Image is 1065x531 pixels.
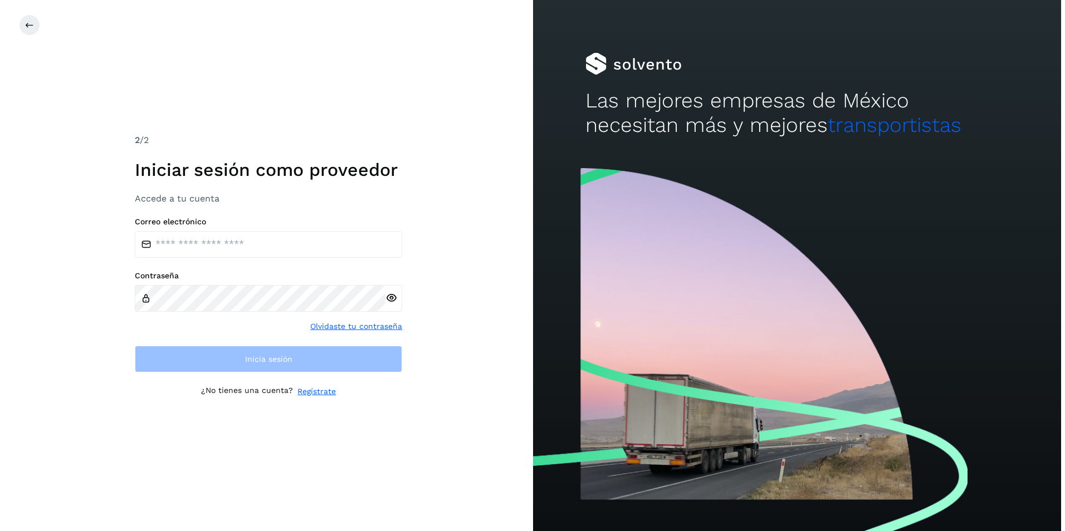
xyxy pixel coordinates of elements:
p: ¿No tienes una cuenta? [197,386,289,397]
h2: Las mejores empresas de México necesitan más y mejores [581,88,1004,138]
a: Olvidaste tu contraseña [306,321,398,332]
span: Inicia sesión [241,355,288,363]
span: 2 [130,135,135,145]
a: Regístrate [293,386,331,397]
span: transportistas [823,113,957,137]
button: Inicia sesión [130,346,398,372]
label: Contraseña [130,271,398,281]
h1: Iniciar sesión como proveedor [130,159,398,180]
label: Correo electrónico [130,217,398,227]
h3: Accede a tu cuenta [130,193,398,204]
div: /2 [130,134,398,147]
